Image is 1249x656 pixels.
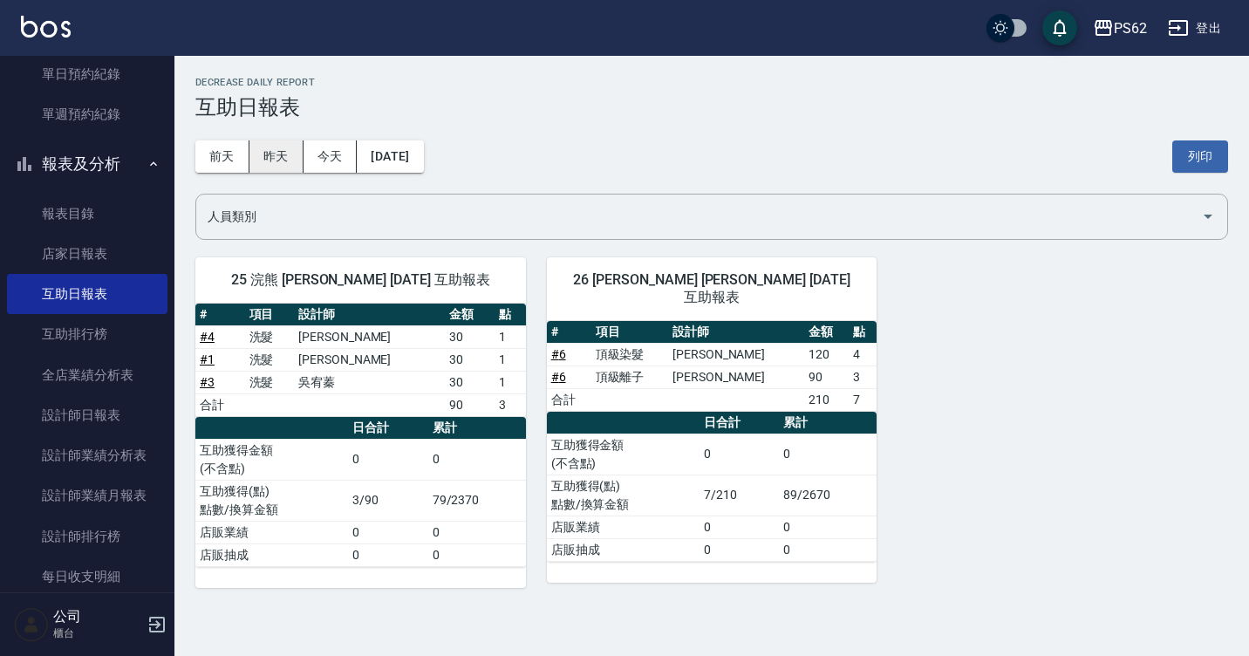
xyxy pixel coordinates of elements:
[245,325,295,348] td: 洗髮
[495,393,526,416] td: 3
[1172,140,1228,173] button: 列印
[1194,202,1222,230] button: Open
[7,557,167,597] a: 每日收支明細
[591,366,668,388] td: 頂級離子
[195,393,245,416] td: 合計
[195,140,249,173] button: 前天
[304,140,358,173] button: 今天
[804,388,849,411] td: 210
[195,95,1228,120] h3: 互助日報表
[804,343,849,366] td: 120
[700,516,779,538] td: 0
[245,304,295,326] th: 項目
[7,194,167,234] a: 報表目錄
[591,343,668,366] td: 頂級染髮
[591,321,668,344] th: 項目
[348,521,427,543] td: 0
[195,439,348,480] td: 互助獲得金額 (不含點)
[668,366,804,388] td: [PERSON_NAME]
[195,417,526,567] table: a dense table
[195,77,1228,88] h2: Decrease Daily Report
[7,475,167,516] a: 設計師業績月報表
[700,412,779,434] th: 日合計
[849,388,877,411] td: 7
[779,475,877,516] td: 89/2670
[779,412,877,434] th: 累計
[428,480,526,521] td: 79/2370
[357,140,423,173] button: [DATE]
[294,371,445,393] td: 吳宥蓁
[445,304,495,326] th: 金額
[428,439,526,480] td: 0
[804,366,849,388] td: 90
[200,330,215,344] a: #4
[195,304,526,417] table: a dense table
[195,543,348,566] td: 店販抽成
[804,321,849,344] th: 金額
[7,395,167,435] a: 設計師日報表
[200,375,215,389] a: #3
[294,348,445,371] td: [PERSON_NAME]
[7,274,167,314] a: 互助日報表
[547,388,591,411] td: 合計
[245,371,295,393] td: 洗髮
[495,371,526,393] td: 1
[195,480,348,521] td: 互助獲得(點) 點數/換算金額
[495,348,526,371] td: 1
[203,202,1194,232] input: 人員名稱
[195,304,245,326] th: #
[700,475,779,516] td: 7/210
[1114,17,1147,39] div: PS62
[7,54,167,94] a: 單日預約紀錄
[348,480,427,521] td: 3/90
[348,439,427,480] td: 0
[495,325,526,348] td: 1
[7,516,167,557] a: 設計師排行榜
[7,314,167,354] a: 互助排行榜
[779,538,877,561] td: 0
[216,271,505,289] span: 25 浣熊 [PERSON_NAME] [DATE] 互助報表
[849,321,877,344] th: 點
[7,435,167,475] a: 設計師業績分析表
[348,417,427,440] th: 日合計
[849,366,877,388] td: 3
[700,434,779,475] td: 0
[7,141,167,187] button: 報表及分析
[195,521,348,543] td: 店販業績
[14,607,49,642] img: Person
[779,434,877,475] td: 0
[551,370,566,384] a: #6
[445,348,495,371] td: 30
[428,521,526,543] td: 0
[445,371,495,393] td: 30
[668,321,804,344] th: 設計師
[568,271,857,306] span: 26 [PERSON_NAME] [PERSON_NAME] [DATE] 互助報表
[7,234,167,274] a: 店家日報表
[294,304,445,326] th: 設計師
[245,348,295,371] td: 洗髮
[348,543,427,566] td: 0
[445,393,495,416] td: 90
[547,516,700,538] td: 店販業績
[249,140,304,173] button: 昨天
[779,516,877,538] td: 0
[547,321,877,412] table: a dense table
[1086,10,1154,46] button: PS62
[547,321,591,344] th: #
[53,608,142,625] h5: 公司
[1042,10,1077,45] button: save
[547,538,700,561] td: 店販抽成
[547,475,700,516] td: 互助獲得(點) 點數/換算金額
[547,434,700,475] td: 互助獲得金額 (不含點)
[495,304,526,326] th: 點
[53,625,142,641] p: 櫃台
[21,16,71,38] img: Logo
[1161,12,1228,44] button: 登出
[551,347,566,361] a: #6
[547,412,877,562] table: a dense table
[428,543,526,566] td: 0
[849,343,877,366] td: 4
[700,538,779,561] td: 0
[668,343,804,366] td: [PERSON_NAME]
[294,325,445,348] td: [PERSON_NAME]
